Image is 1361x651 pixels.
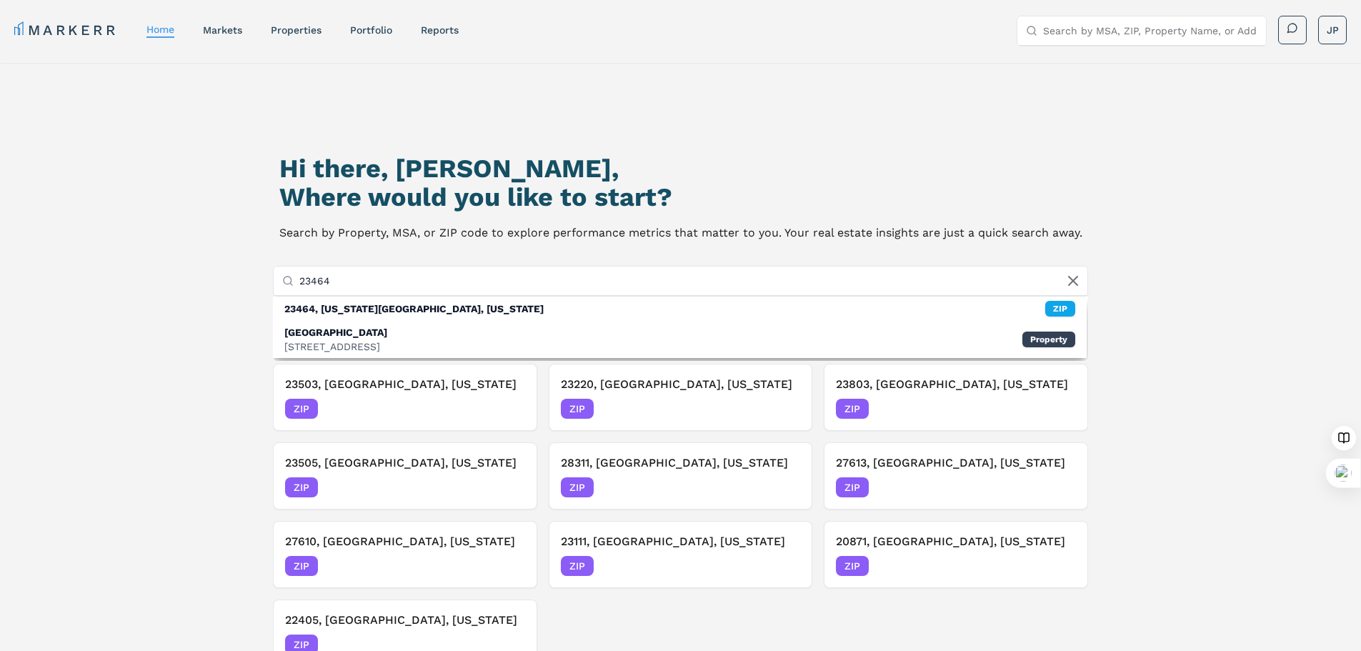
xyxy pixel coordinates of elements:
h3: 23111, [GEOGRAPHIC_DATA], [US_STATE] [561,533,801,550]
h3: 23503, [GEOGRAPHIC_DATA], [US_STATE] [285,376,525,393]
h1: Hi there, [PERSON_NAME], [279,154,1082,183]
p: Search by Property, MSA, or ZIP code to explore performance metrics that matter to you. Your real... [279,223,1082,243]
span: ZIP [561,477,594,497]
span: ZIP [836,556,869,576]
div: 23464, [US_STATE][GEOGRAPHIC_DATA], [US_STATE] [284,302,544,316]
input: Search by MSA, ZIP, Property Name, or Address [299,267,1080,295]
span: ZIP [285,399,318,419]
h3: 23505, [GEOGRAPHIC_DATA], [US_STATE] [285,454,525,472]
div: ZIP: 23464, Virginia Beach, Virginia [273,297,1087,321]
div: Property: Williamsburg Square [273,321,1087,358]
a: properties [271,24,321,36]
h2: Where would you like to start? [279,183,1082,212]
span: ZIP [836,477,869,497]
div: ZIP [1045,301,1075,317]
button: 23505, [GEOGRAPHIC_DATA], [US_STATE]ZIP[DATE] [273,442,537,510]
button: 23220, [GEOGRAPHIC_DATA], [US_STATE]ZIP[DATE] [549,364,813,431]
span: [DATE] [493,559,525,573]
span: ZIP [836,399,869,419]
button: 20871, [GEOGRAPHIC_DATA], [US_STATE]ZIP[DATE] [824,521,1088,588]
div: [GEOGRAPHIC_DATA] [284,325,387,339]
span: [DATE] [768,402,800,416]
h3: 23803, [GEOGRAPHIC_DATA], [US_STATE] [836,376,1076,393]
button: 23803, [GEOGRAPHIC_DATA], [US_STATE]ZIP[DATE] [824,364,1088,431]
button: 23111, [GEOGRAPHIC_DATA], [US_STATE]ZIP[DATE] [549,521,813,588]
span: [DATE] [768,480,800,495]
button: 27613, [GEOGRAPHIC_DATA], [US_STATE]ZIP[DATE] [824,442,1088,510]
span: ZIP [561,399,594,419]
button: 23503, [GEOGRAPHIC_DATA], [US_STATE]ZIP[DATE] [273,364,537,431]
span: [DATE] [1044,559,1076,573]
a: reports [421,24,459,36]
h3: 20871, [GEOGRAPHIC_DATA], [US_STATE] [836,533,1076,550]
span: [DATE] [493,402,525,416]
input: Search by MSA, ZIP, Property Name, or Address [1043,16,1257,45]
h3: 23220, [GEOGRAPHIC_DATA], [US_STATE] [561,376,801,393]
a: home [146,24,174,35]
span: JP [1327,23,1339,37]
span: ZIP [561,556,594,576]
h3: 22405, [GEOGRAPHIC_DATA], [US_STATE] [285,612,525,629]
a: markets [203,24,242,36]
div: [STREET_ADDRESS] [284,339,387,354]
a: MARKERR [14,20,118,40]
button: JP [1318,16,1347,44]
button: 28311, [GEOGRAPHIC_DATA], [US_STATE]ZIP[DATE] [549,442,813,510]
span: ZIP [285,556,318,576]
span: [DATE] [1044,402,1076,416]
h3: 27610, [GEOGRAPHIC_DATA], [US_STATE] [285,533,525,550]
h3: 28311, [GEOGRAPHIC_DATA], [US_STATE] [561,454,801,472]
button: 27610, [GEOGRAPHIC_DATA], [US_STATE]ZIP[DATE] [273,521,537,588]
div: Property [1022,332,1075,347]
div: Suggestions [273,297,1087,358]
span: [DATE] [1044,480,1076,495]
h3: 27613, [GEOGRAPHIC_DATA], [US_STATE] [836,454,1076,472]
span: [DATE] [493,480,525,495]
a: Portfolio [350,24,392,36]
span: ZIP [285,477,318,497]
span: [DATE] [768,559,800,573]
